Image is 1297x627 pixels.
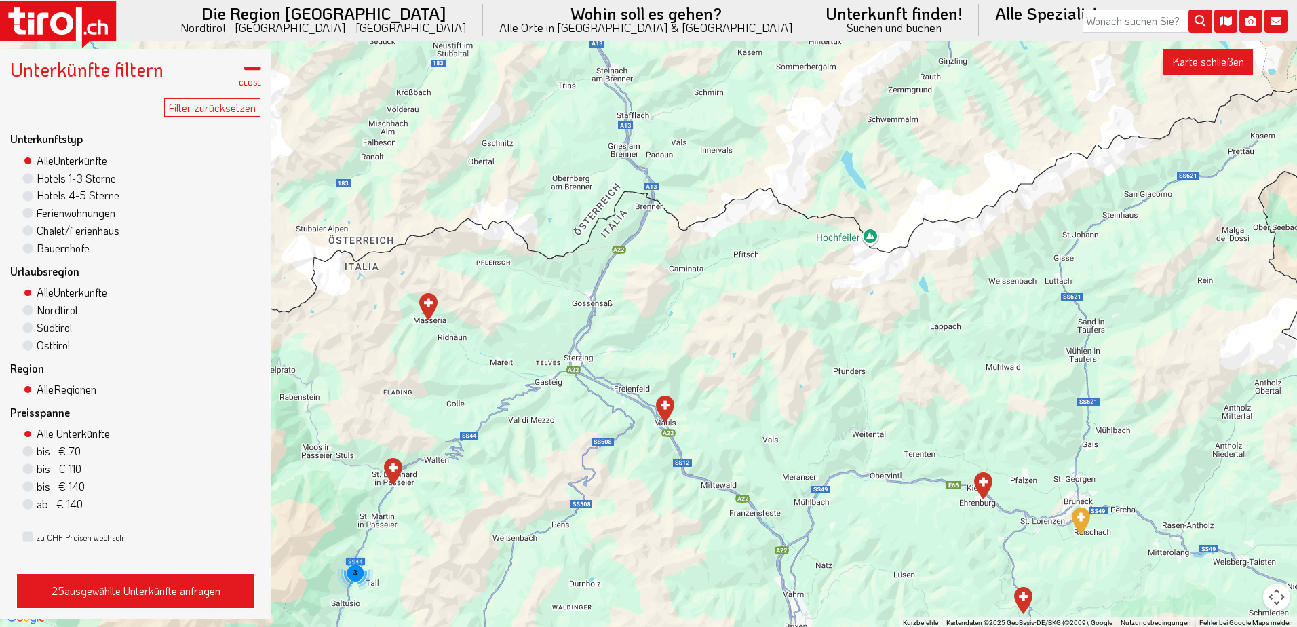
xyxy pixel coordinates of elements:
[946,619,1112,626] span: Kartendaten ©2025 GeoBasis-DE/BKG (©2009), Google
[419,293,438,320] div: Hotel Schneeberg - Family Resort & Spa
[974,472,992,499] div: Falkensteiner Family Resort Lido
[1263,584,1290,611] button: Kamerasteuerung für die Karte
[1072,508,1090,535] div: BikeHotels Südtirol
[384,458,402,485] div: Wiesenhof Garden Resort
[10,57,163,81] span: Unterkünfte filtern
[656,396,674,423] div: Romantik Hotel Stafler
[1239,9,1262,33] i: Fotogalerie
[353,569,357,577] span: 3
[1264,9,1288,33] i: Kontakt
[180,22,467,33] small: Nordtirol - [GEOGRAPHIC_DATA] - [GEOGRAPHIC_DATA]
[1083,9,1212,33] input: Wonach suchen Sie?
[1163,49,1253,75] a: Karte schließen
[1014,587,1032,614] div: Natur Chalet Rinkwein
[1214,9,1237,33] i: Karte öffnen
[1199,619,1293,626] a: Fehler bei Google Maps melden
[826,22,963,33] small: Suchen und buchen
[1121,619,1191,626] a: Nutzungsbedingungen
[499,22,793,33] small: Alle Orte in [GEOGRAPHIC_DATA] & [GEOGRAPHIC_DATA]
